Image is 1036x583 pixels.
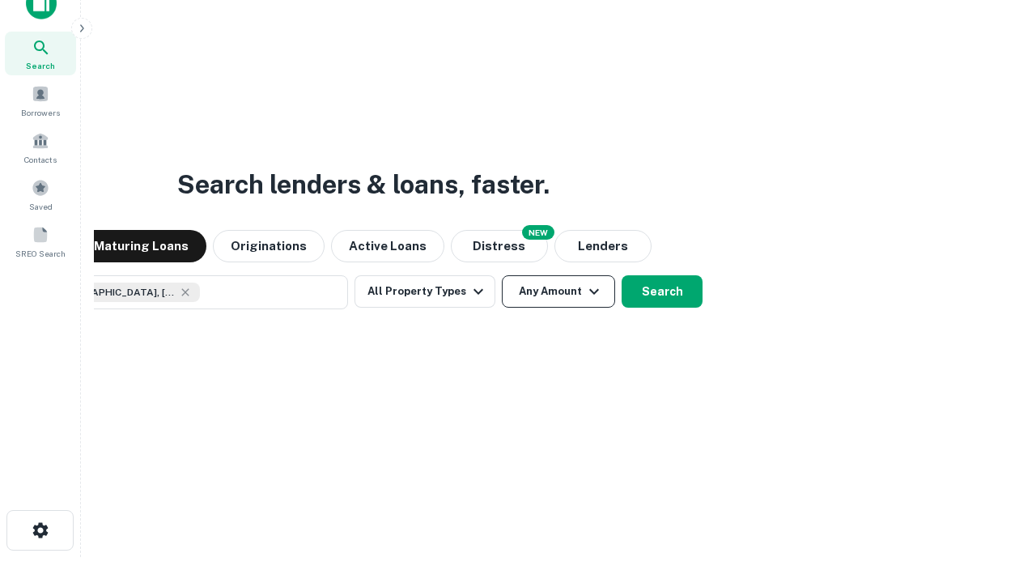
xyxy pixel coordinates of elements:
[5,126,76,169] a: Contacts
[5,172,76,216] a: Saved
[76,230,206,262] button: Maturing Loans
[502,275,615,308] button: Any Amount
[355,275,495,308] button: All Property Types
[26,59,55,72] span: Search
[955,453,1036,531] iframe: Chat Widget
[554,230,652,262] button: Lenders
[15,247,66,260] span: SREO Search
[5,79,76,122] a: Borrowers
[5,219,76,263] a: SREO Search
[24,153,57,166] span: Contacts
[451,230,548,262] button: Search distressed loans with lien and other non-mortgage details.
[213,230,325,262] button: Originations
[54,285,176,300] span: [GEOGRAPHIC_DATA], [GEOGRAPHIC_DATA], [GEOGRAPHIC_DATA]
[29,200,53,213] span: Saved
[331,230,444,262] button: Active Loans
[622,275,703,308] button: Search
[177,165,550,204] h3: Search lenders & loans, faster.
[522,225,554,240] div: NEW
[5,32,76,75] a: Search
[24,275,348,309] button: [GEOGRAPHIC_DATA], [GEOGRAPHIC_DATA], [GEOGRAPHIC_DATA]
[21,106,60,119] span: Borrowers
